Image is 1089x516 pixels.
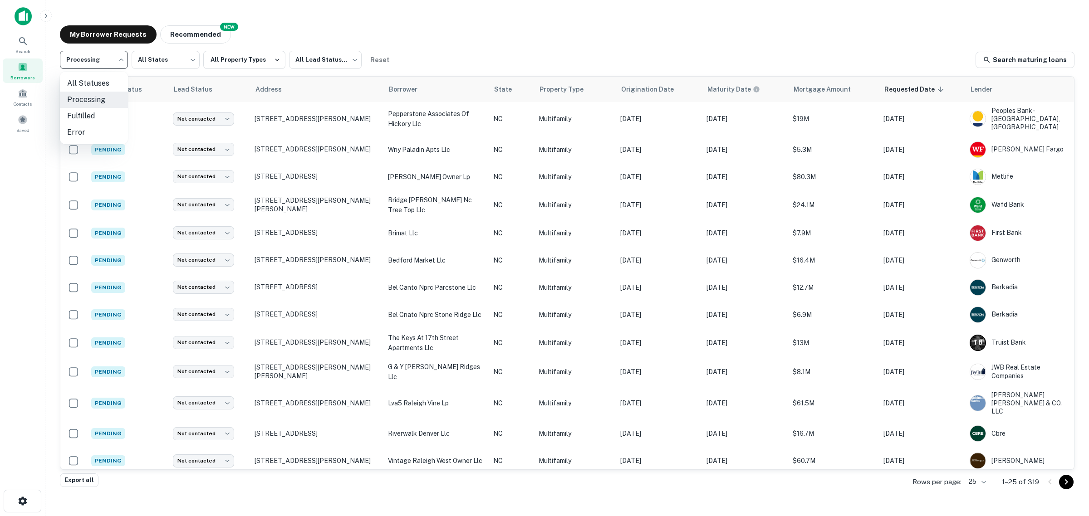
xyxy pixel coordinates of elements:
li: Error [60,124,128,141]
iframe: Chat Widget [1044,443,1089,487]
li: All Statuses [60,75,128,92]
li: Fulfilled [60,108,128,124]
li: Processing [60,92,128,108]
